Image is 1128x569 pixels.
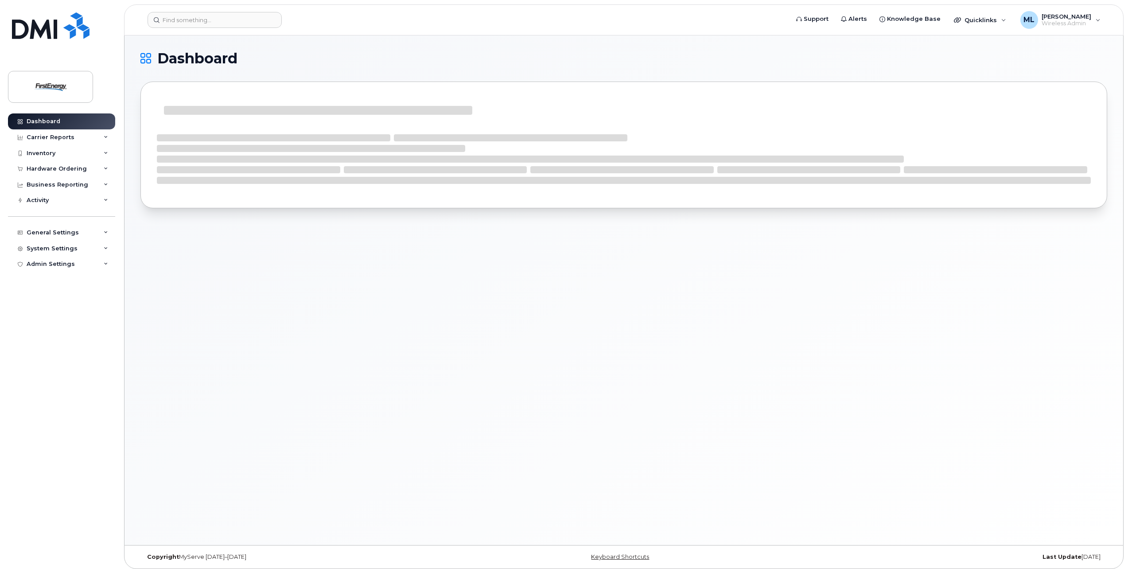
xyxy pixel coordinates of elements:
[140,553,463,561] div: MyServe [DATE]–[DATE]
[1042,553,1081,560] strong: Last Update
[147,553,179,560] strong: Copyright
[157,52,237,65] span: Dashboard
[785,553,1107,561] div: [DATE]
[591,553,649,560] a: Keyboard Shortcuts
